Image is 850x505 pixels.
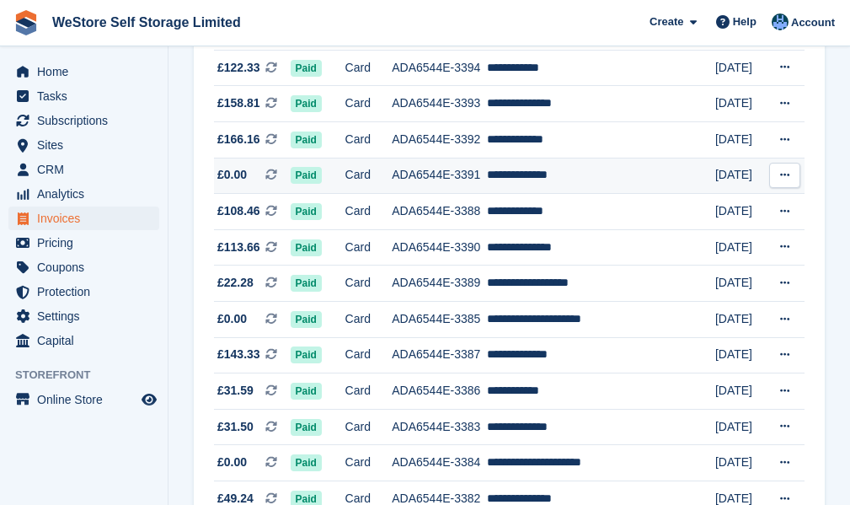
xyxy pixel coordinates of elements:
a: menu [8,255,159,279]
span: Paid [291,311,322,328]
td: [DATE] [715,50,767,86]
a: menu [8,60,159,83]
a: menu [8,182,159,206]
span: Paid [291,275,322,292]
span: Analytics [37,182,138,206]
td: [DATE] [715,121,767,158]
span: £143.33 [217,346,260,363]
span: Paid [291,167,322,184]
span: Help [733,13,756,30]
span: Paid [291,239,322,256]
a: menu [8,84,159,108]
td: [DATE] [715,301,767,337]
a: menu [8,280,159,304]
a: menu [8,231,159,255]
td: ADA6544E-3389 [392,266,487,302]
td: Card [345,86,393,122]
td: [DATE] [715,86,767,122]
span: £113.66 [217,239,260,256]
td: ADA6544E-3390 [392,229,487,266]
td: [DATE] [715,266,767,302]
span: £31.50 [217,418,254,436]
span: Online Store [37,388,138,411]
td: Card [345,158,393,194]
td: Card [345,445,393,481]
a: menu [8,304,159,328]
a: menu [8,109,159,132]
td: Card [345,229,393,266]
td: ADA6544E-3392 [392,121,487,158]
td: [DATE] [715,158,767,194]
td: [DATE] [715,229,767,266]
span: Home [37,60,138,83]
span: Tasks [37,84,138,108]
span: CRM [37,158,138,181]
td: ADA6544E-3385 [392,301,487,337]
a: menu [8,158,159,181]
td: ADA6544E-3391 [392,158,487,194]
span: Pricing [37,231,138,255]
img: stora-icon-8386f47178a22dfd0bd8f6a31ec36ba5ce8667c1dd55bd0f319d3a0aa187defe.svg [13,10,39,35]
span: Capital [37,329,138,352]
td: ADA6544E-3393 [392,86,487,122]
a: Preview store [139,389,159,410]
td: ADA6544E-3394 [392,50,487,86]
span: £122.33 [217,59,260,77]
span: Invoices [37,207,138,230]
span: Coupons [37,255,138,279]
td: ADA6544E-3386 [392,373,487,410]
td: Card [345,194,393,230]
span: £158.81 [217,94,260,112]
span: Create [650,13,683,30]
td: Card [345,373,393,410]
span: Paid [291,454,322,471]
td: ADA6544E-3388 [392,194,487,230]
td: ADA6544E-3384 [392,445,487,481]
span: Paid [291,203,322,220]
span: £0.00 [217,310,247,328]
td: Card [345,337,393,373]
td: Card [345,301,393,337]
span: Paid [291,132,322,148]
span: Paid [291,419,322,436]
span: Account [791,14,835,31]
span: £108.46 [217,202,260,220]
td: ADA6544E-3383 [392,409,487,445]
span: £31.59 [217,382,254,400]
a: WeStore Self Storage Limited [45,8,248,36]
span: Subscriptions [37,109,138,132]
span: Paid [291,95,322,112]
td: [DATE] [715,194,767,230]
td: [DATE] [715,337,767,373]
span: Sites [37,133,138,157]
a: menu [8,133,159,157]
span: Paid [291,60,322,77]
a: menu [8,388,159,411]
span: Storefront [15,367,168,384]
span: £22.28 [217,274,254,292]
a: menu [8,207,159,230]
span: £0.00 [217,454,247,471]
span: Settings [37,304,138,328]
span: £0.00 [217,166,247,184]
td: ADA6544E-3387 [392,337,487,373]
td: [DATE] [715,373,767,410]
td: [DATE] [715,445,767,481]
span: Paid [291,383,322,400]
img: Joanne Goff [772,13,789,30]
td: Card [345,121,393,158]
span: Paid [291,347,322,363]
td: Card [345,266,393,302]
span: Protection [37,280,138,304]
a: menu [8,329,159,352]
td: Card [345,409,393,445]
td: Card [345,50,393,86]
td: [DATE] [715,409,767,445]
span: £166.16 [217,131,260,148]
